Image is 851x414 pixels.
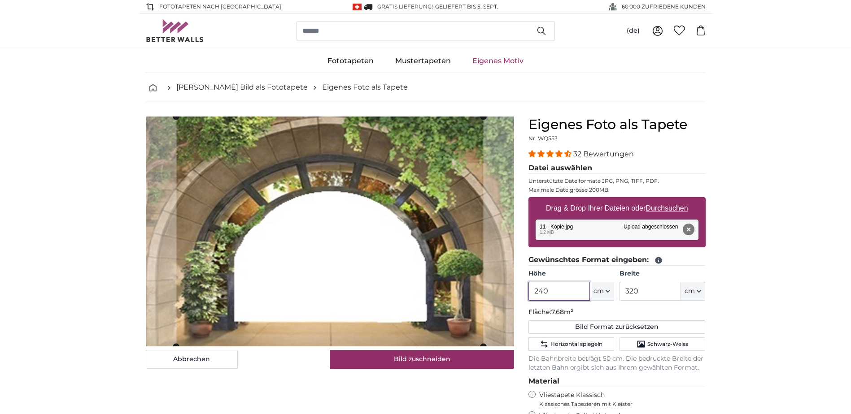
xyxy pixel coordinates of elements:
[159,3,281,11] span: Fototapeten nach [GEOGRAPHIC_DATA]
[539,391,698,408] label: Vliestapete Klassisch
[146,19,204,42] img: Betterwalls
[573,150,634,158] span: 32 Bewertungen
[435,3,498,10] span: Geliefert bis 5. Sept.
[433,3,498,10] span: -
[317,49,384,73] a: Fototapeten
[528,376,706,387] legend: Material
[647,341,688,348] span: Schwarz-Weiss
[330,350,514,369] button: Bild zuschneiden
[622,3,706,11] span: 60'000 ZUFRIEDENE KUNDEN
[353,4,362,10] img: Schweiz
[176,82,308,93] a: [PERSON_NAME] Bild als Fototapete
[542,199,692,217] label: Drag & Drop Ihrer Dateien oder
[528,254,706,266] legend: Gewünschtes Format eingeben:
[550,341,602,348] span: Horizontal spiegeln
[539,401,698,408] span: Klassisches Tapezieren mit Kleister
[620,337,705,351] button: Schwarz-Weiss
[620,23,647,39] button: (de)
[377,3,433,10] span: GRATIS Lieferung!
[528,320,706,334] button: Bild Format zurücksetzen
[528,116,706,133] h1: Eigenes Foto als Tapete
[146,350,238,369] button: Abbrechen
[146,73,706,102] nav: breadcrumbs
[462,49,534,73] a: Eigenes Motiv
[594,287,604,296] span: cm
[528,186,706,194] p: Maximale Dateigrösse 200MB.
[528,308,706,317] p: Fläche:
[590,282,614,301] button: cm
[384,49,462,73] a: Mustertapeten
[528,135,558,142] span: Nr. WQ553
[528,354,706,372] p: Die Bahnbreite beträgt 50 cm. Die bedruckte Breite der letzten Bahn ergibt sich aus Ihrem gewählt...
[528,337,614,351] button: Horizontal spiegeln
[528,177,706,185] p: Unterstützte Dateiformate JPG, PNG, TIFF, PDF.
[685,287,695,296] span: cm
[528,163,706,174] legend: Datei auswählen
[551,308,573,316] span: 7.68m²
[620,269,705,278] label: Breite
[681,282,705,301] button: cm
[322,82,408,93] a: Eigenes Foto als Tapete
[528,269,614,278] label: Höhe
[528,150,573,158] span: 4.31 stars
[646,204,688,212] u: Durchsuchen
